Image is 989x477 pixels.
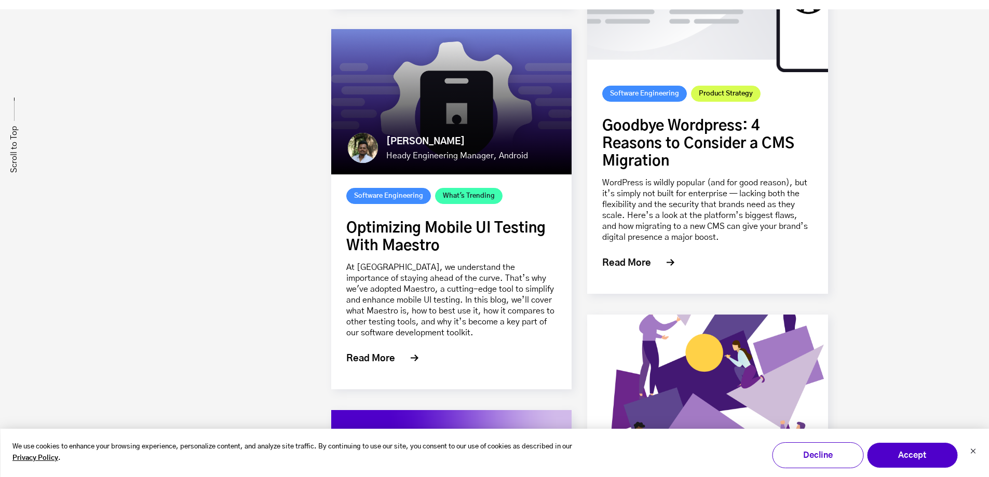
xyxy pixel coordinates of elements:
a: Software Engineering [346,188,431,204]
button: Decline [772,442,863,468]
a: At [GEOGRAPHIC_DATA], we understand the importance of staying ahead of the curve. That’s why we'v... [346,263,554,337]
button: Accept [866,442,958,468]
a: Privacy Policy [12,453,58,465]
a: Software Engineering [602,86,687,102]
a: Read More [602,258,676,268]
p: We use cookies to enhance your browsing experience, personalize content, and analyze site traffic... [12,441,581,465]
a: Scroll to Top [9,126,20,173]
a: WordPress is wildly popular (and for good reason), but it’s simply not built for enterprise — lac... [602,179,808,241]
a: What's Trending [435,188,503,204]
a: Read More [346,354,421,363]
a: Optimizing Mobile UI Testing With Maestro [346,221,546,253]
a: Goodbye Wordpress: 4 Reasons to Consider a CMS Migration [602,119,794,169]
a: Product Strategy [691,86,761,102]
button: Dismiss cookie banner [970,447,976,458]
